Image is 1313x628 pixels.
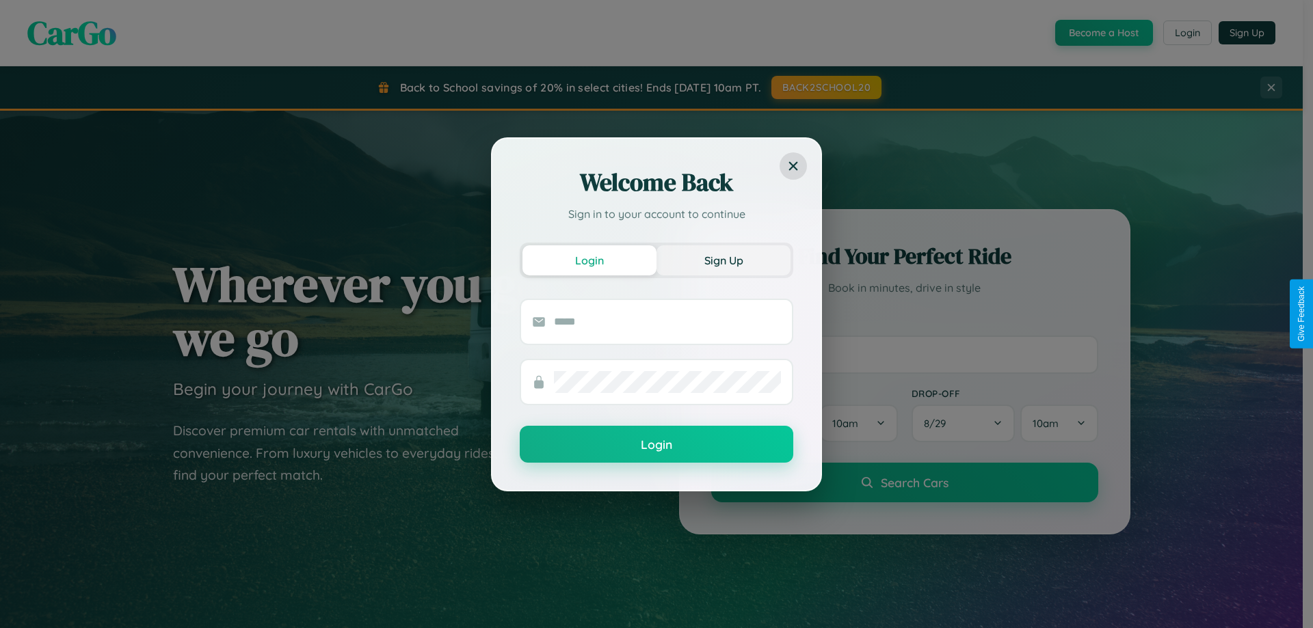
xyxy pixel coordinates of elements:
[520,166,793,199] h2: Welcome Back
[656,245,791,275] button: Sign Up
[520,206,793,222] p: Sign in to your account to continue
[522,245,656,275] button: Login
[1297,286,1306,342] div: Give Feedback
[520,426,793,463] button: Login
